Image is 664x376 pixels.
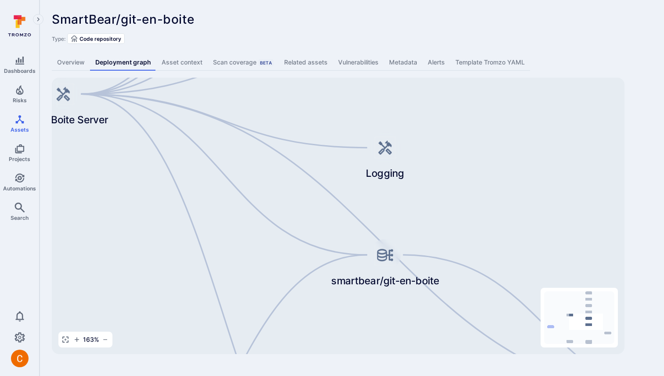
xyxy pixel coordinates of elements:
[13,97,27,104] span: Risks
[422,54,450,71] a: Alerts
[52,36,65,42] span: Type:
[258,59,274,66] div: Beta
[331,273,439,288] span: smartbear/git-en-boite
[52,54,90,71] a: Overview
[33,14,43,25] button: Expand navigation menu
[52,12,194,27] span: SmartBear/git-en-boite
[11,350,29,367] img: ACg8ocJuq_DPPTkXyD9OlTnVLvDrpObecjcADscmEHLMiTyEnTELew=s96-c
[52,54,652,71] div: Asset tabs
[366,166,404,181] span: Logging
[333,54,384,71] a: Vulnerabilities
[18,113,108,127] span: Git-en-Boite Server
[11,126,29,133] span: Assets
[35,16,41,23] i: Expand navigation menu
[3,185,36,192] span: Automations
[90,54,156,71] a: Deployment graph
[79,36,121,42] span: Code repository
[279,54,333,71] a: Related assets
[9,156,30,162] span: Projects
[384,54,422,71] a: Metadata
[4,68,36,74] span: Dashboards
[213,58,274,67] div: Scan coverage
[11,350,29,367] div: Camilo Rivera
[156,54,208,71] a: Asset context
[83,335,99,344] span: 163 %
[450,54,530,71] a: Template Tromzo YAML
[11,215,29,221] span: Search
